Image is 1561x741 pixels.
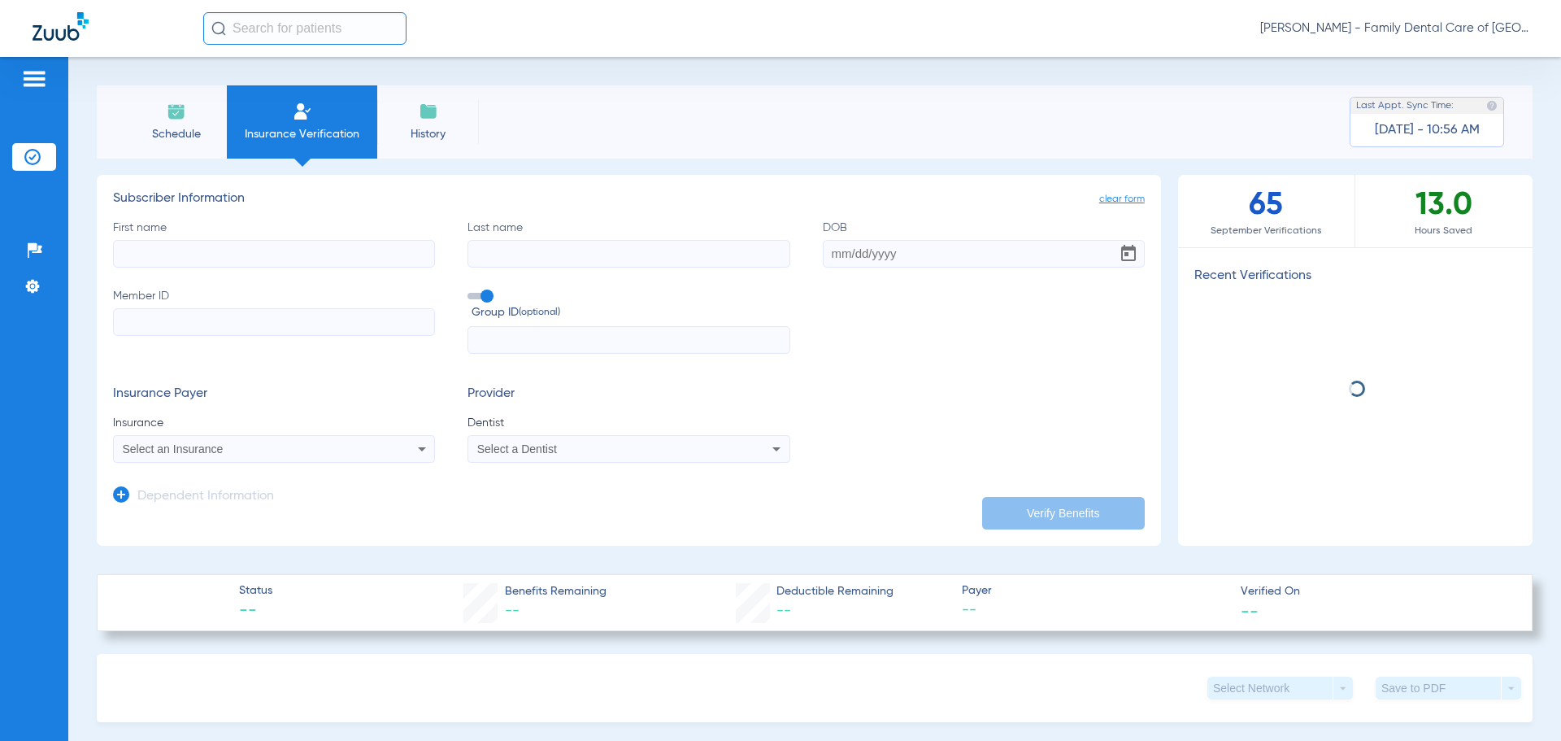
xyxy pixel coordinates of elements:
[137,126,215,142] span: Schedule
[1178,268,1533,285] h3: Recent Verifications
[113,191,1145,207] h3: Subscriber Information
[1375,122,1480,138] span: [DATE] - 10:56 AM
[21,69,47,89] img: hamburger-icon
[113,308,435,336] input: Member ID
[203,12,407,45] input: Search for patients
[113,288,435,355] label: Member ID
[519,304,560,321] small: (optional)
[505,604,520,618] span: --
[1355,223,1533,239] span: Hours Saved
[113,240,435,268] input: First name
[1260,20,1528,37] span: [PERSON_NAME] - Family Dental Care of [GEOGRAPHIC_DATA]
[962,582,1227,599] span: Payer
[167,102,186,121] img: Schedule
[389,126,467,142] span: History
[776,583,894,600] span: Deductible Remaining
[477,442,557,455] span: Select a Dentist
[293,102,312,121] img: Manual Insurance Verification
[113,415,435,431] span: Insurance
[239,582,272,599] span: Status
[467,415,789,431] span: Dentist
[962,600,1227,621] span: --
[113,220,435,268] label: First name
[467,386,789,403] h3: Provider
[982,497,1145,530] button: Verify Benefits
[1241,602,1259,619] span: --
[137,489,274,505] h3: Dependent Information
[239,126,365,142] span: Insurance Verification
[1355,175,1533,247] div: 13.0
[823,240,1145,268] input: DOBOpen calendar
[1099,191,1145,207] span: clear form
[823,220,1145,268] label: DOB
[1486,100,1498,111] img: last sync help info
[505,583,607,600] span: Benefits Remaining
[33,12,89,41] img: Zuub Logo
[123,442,224,455] span: Select an Insurance
[211,21,226,36] img: Search Icon
[467,240,789,268] input: Last name
[1178,175,1355,247] div: 65
[776,604,791,618] span: --
[419,102,438,121] img: History
[1241,583,1506,600] span: Verified On
[472,304,789,321] span: Group ID
[239,600,272,623] span: --
[1112,238,1145,270] button: Open calendar
[113,386,435,403] h3: Insurance Payer
[467,220,789,268] label: Last name
[1178,223,1354,239] span: September Verifications
[1356,98,1454,114] span: Last Appt. Sync Time:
